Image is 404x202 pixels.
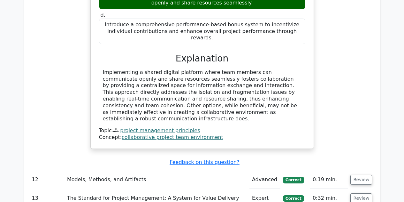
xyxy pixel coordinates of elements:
[310,171,348,189] td: 0:19 min.
[103,69,301,122] div: Implementing a shared digital platform where team members can communicate openly and share resour...
[283,195,304,202] span: Correct
[170,159,239,165] a: Feedback on this question?
[101,12,105,18] span: d.
[29,171,65,189] td: 12
[99,134,305,141] div: Concept:
[99,19,305,44] div: Introduce a comprehensive performance-based bonus system to incentivize individual contributions ...
[120,127,200,133] a: project management principles
[122,134,223,140] a: collaborative project team environment
[249,171,280,189] td: Advanced
[283,177,304,183] span: Correct
[350,175,372,185] button: Review
[103,53,301,64] h3: Explanation
[99,127,305,134] div: Topic:
[65,171,249,189] td: Models, Methods, and Artifacts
